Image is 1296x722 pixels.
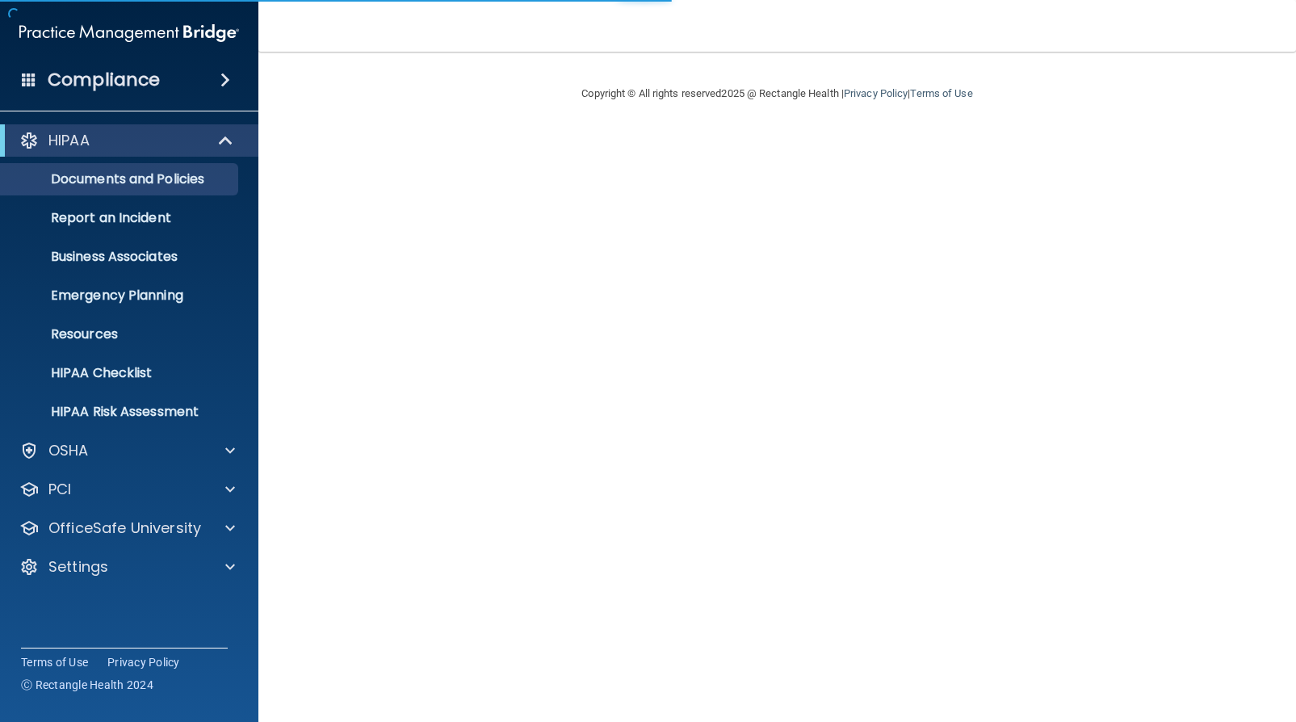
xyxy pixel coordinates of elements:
p: Emergency Planning [10,288,231,304]
p: Resources [10,326,231,342]
a: Privacy Policy [844,87,908,99]
p: OfficeSafe University [48,518,201,538]
p: HIPAA Risk Assessment [10,404,231,420]
a: Settings [19,557,235,577]
a: OfficeSafe University [19,518,235,538]
p: Business Associates [10,249,231,265]
img: PMB logo [19,17,239,49]
a: Terms of Use [910,87,972,99]
a: PCI [19,480,235,499]
a: Terms of Use [21,654,88,670]
p: OSHA [48,441,89,460]
p: Documents and Policies [10,171,231,187]
a: HIPAA [19,131,234,150]
p: Report an Incident [10,210,231,226]
a: OSHA [19,441,235,460]
h4: Compliance [48,69,160,91]
div: Copyright © All rights reserved 2025 @ Rectangle Health | | [483,68,1072,120]
span: Ⓒ Rectangle Health 2024 [21,677,153,693]
p: HIPAA [48,131,90,150]
p: Settings [48,557,108,577]
p: PCI [48,480,71,499]
p: HIPAA Checklist [10,365,231,381]
a: Privacy Policy [107,654,180,670]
